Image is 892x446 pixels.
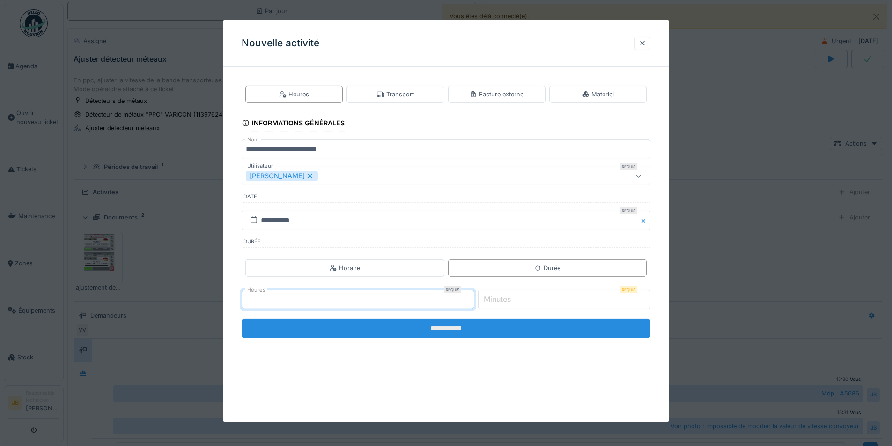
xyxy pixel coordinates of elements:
div: Requis [620,207,637,214]
div: Requis [620,163,637,170]
label: Heures [245,286,267,294]
label: Date [243,193,650,203]
div: [PERSON_NAME] [246,171,318,181]
div: Facture externe [470,90,523,99]
label: Nom [245,136,261,144]
div: Horaire [330,263,360,272]
h3: Nouvelle activité [242,37,319,49]
div: Heures [279,90,309,99]
button: Close [640,211,650,230]
div: Requis [444,286,461,293]
div: Requis [620,286,637,293]
label: Durée [243,238,650,248]
div: Matériel [582,90,614,99]
div: Durée [534,263,560,272]
div: Transport [377,90,414,99]
div: Informations générales [242,116,345,132]
label: Minutes [482,293,513,305]
label: Utilisateur [245,162,275,170]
